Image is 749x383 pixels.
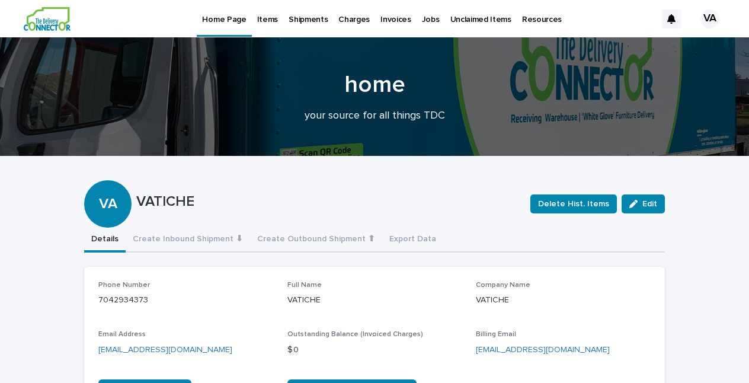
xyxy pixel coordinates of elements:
a: [EMAIL_ADDRESS][DOMAIN_NAME] [98,346,232,354]
button: Edit [622,194,665,213]
a: [EMAIL_ADDRESS][DOMAIN_NAME] [476,346,610,354]
button: Delete Hist. Items [530,194,617,213]
p: your source for all things TDC [137,110,612,123]
span: Edit [642,200,657,208]
p: VATICHE [476,294,651,307]
span: Company Name [476,282,530,289]
span: Outstanding Balance (Invoiced Charges) [287,331,423,338]
img: aCWQmA6OSGG0Kwt8cj3c [24,7,71,31]
button: Export Data [382,228,443,253]
p: $ 0 [287,344,462,356]
button: Details [84,228,126,253]
span: Delete Hist. Items [538,198,609,210]
span: Billing Email [476,331,516,338]
p: VATICHE [287,294,462,307]
span: Email Address [98,331,146,338]
span: Full Name [287,282,322,289]
button: Create Outbound Shipment ⬆ [250,228,382,253]
div: VA [84,148,132,213]
div: VA [700,9,719,28]
p: VATICHE [136,193,521,210]
button: Create Inbound Shipment ⬇ [126,228,250,253]
h1: home [84,71,665,99]
span: Phone Number [98,282,150,289]
a: 7042934373 [98,296,148,304]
